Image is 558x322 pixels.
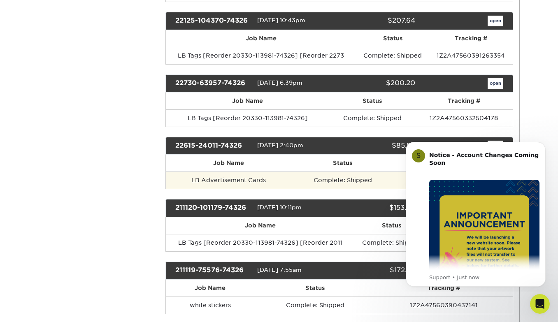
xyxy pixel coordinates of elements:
[257,79,302,86] span: [DATE] 6:39pm
[166,30,356,47] th: Job Name
[429,47,513,64] td: 1Z2A47560391263354
[356,30,429,47] th: Status
[169,141,257,151] div: 22615-24011-74326
[2,297,70,319] iframe: Google Customer Reviews
[169,203,257,213] div: 211120-101179-74326
[169,265,257,276] div: 211119-75576-74326
[415,93,513,109] th: Tracking #
[257,142,303,148] span: [DATE] 2:40pm
[257,17,305,23] span: [DATE] 10:43pm
[166,109,330,127] td: LB Tags [Reorder 20330-113981-74326]
[488,78,503,89] a: open
[375,297,513,314] td: 1Z2A47560390437141
[292,171,393,189] td: Complete: Shipped
[375,280,513,297] th: Tracking #
[255,297,375,314] td: Complete: Shipped
[257,204,302,211] span: [DATE] 10:11pm
[292,155,393,171] th: Status
[166,217,355,234] th: Job Name
[415,109,513,127] td: 1Z2A47560332504178
[333,265,421,276] div: $172.85
[166,234,355,251] td: LB Tags [Reorder 20330-113981-74326] [Reorder 2011
[488,16,503,26] a: open
[330,109,415,127] td: Complete: Shipped
[166,155,292,171] th: Job Name
[166,171,292,189] td: LB Advertisement Cards
[429,30,513,47] th: Tracking #
[355,234,428,251] td: Complete: Shipped
[530,294,550,314] iframe: Intercom live chat
[166,93,330,109] th: Job Name
[333,78,421,89] div: $200.20
[169,16,257,26] div: 22125-104370-74326
[257,266,302,273] span: [DATE] 7:55am
[333,203,421,213] div: $153.70
[255,280,375,297] th: Status
[356,47,429,64] td: Complete: Shipped
[333,16,421,26] div: $207.64
[169,78,257,89] div: 22730-63957-74326
[166,297,255,314] td: white stickers
[330,93,415,109] th: Status
[393,134,558,292] iframe: Intercom notifications message
[166,280,255,297] th: Job Name
[355,217,428,234] th: Status
[333,141,421,151] div: $85.97
[166,47,356,64] td: LB Tags [Reorder 20330-113981-74326] [Reorder 2273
